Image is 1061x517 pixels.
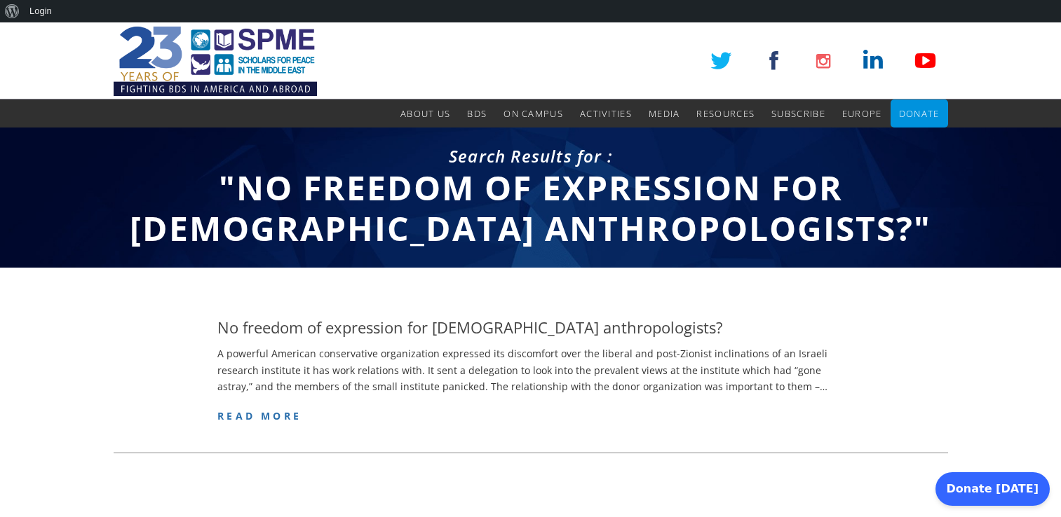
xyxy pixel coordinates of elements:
[771,99,825,127] a: Subscribe
[400,99,450,127] a: About Us
[771,107,825,120] span: Subscribe
[649,99,680,127] a: Media
[696,99,755,127] a: Resources
[696,107,755,120] span: Resources
[130,165,931,251] span: "No freedom of expression for [DEMOGRAPHIC_DATA] anthropologists?"
[649,107,680,120] span: Media
[899,99,940,127] a: Donate
[114,144,948,168] div: Search Results for :
[842,99,882,127] a: Europe
[842,107,882,120] span: Europe
[580,99,632,127] a: Activities
[217,317,723,338] h4: No freedom of expression for [DEMOGRAPHIC_DATA] anthropologists?
[400,107,450,120] span: About Us
[504,107,563,120] span: On Campus
[217,345,844,395] p: A powerful American conservative organization expressed its discomfort over the liberal and post-...
[467,99,487,127] a: BDS
[504,99,563,127] a: On Campus
[467,107,487,120] span: BDS
[580,107,632,120] span: Activities
[899,107,940,120] span: Donate
[114,22,317,99] img: SPME
[217,409,302,422] a: read more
